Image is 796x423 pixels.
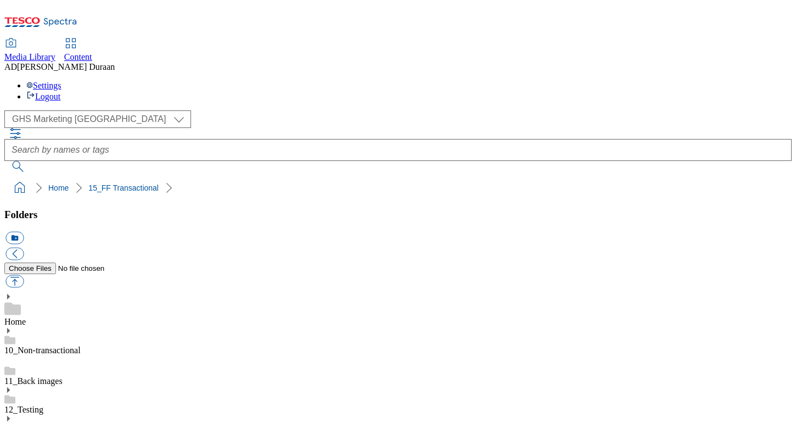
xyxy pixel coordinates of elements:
a: 11_Back images [4,376,63,386]
a: 10_Non-transactional [4,346,81,355]
a: 15_FF Transactional [88,183,159,192]
a: Settings [26,81,61,90]
a: 12_Testing [4,405,43,414]
span: Content [64,52,92,62]
h3: Folders [4,209,792,221]
nav: breadcrumb [4,177,792,198]
input: Search by names or tags [4,139,792,161]
span: [PERSON_NAME] Duraan [17,62,115,71]
a: Home [48,183,69,192]
a: Logout [26,92,60,101]
a: Media Library [4,39,55,62]
span: AD [4,62,17,71]
span: Media Library [4,52,55,62]
a: home [11,179,29,197]
a: Home [4,317,26,326]
a: Content [64,39,92,62]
